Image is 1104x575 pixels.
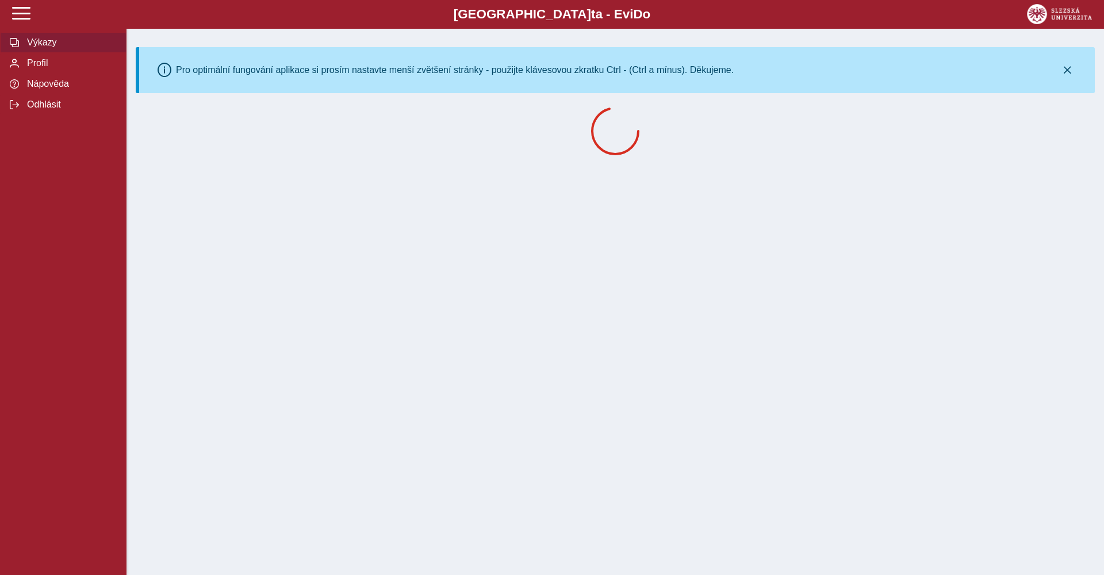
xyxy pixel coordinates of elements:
span: D [633,7,642,21]
b: [GEOGRAPHIC_DATA] a - Evi [34,7,1069,22]
span: t [591,7,595,21]
span: o [643,7,651,21]
span: Odhlásit [24,99,117,110]
div: Pro optimální fungování aplikace si prosím nastavte menší zvětšení stránky - použijte klávesovou ... [176,65,734,75]
span: Nápověda [24,79,117,89]
span: Výkazy [24,37,117,48]
img: logo_web_su.png [1027,4,1092,24]
span: Profil [24,58,117,68]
